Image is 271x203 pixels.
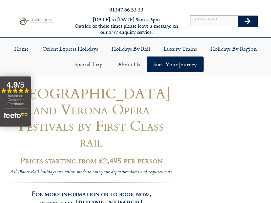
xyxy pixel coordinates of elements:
a: Orient Express Holidays [36,41,105,57]
h6: [DATE] to [DATE] 9am – 5pm Outside of these times please leave a message on our 24/7 enquiry serv... [74,17,179,36]
h1: [GEOGRAPHIC_DATA] and Verona Opera Festivals by First Class rail [6,85,177,149]
a: Home [7,41,36,57]
a: Special Trips [68,57,111,72]
h2: Prices starting from £2,495 per person [6,156,177,165]
a: About Us [111,57,147,72]
a: Holidays by Region [204,41,264,57]
nav: Menu [3,41,268,72]
a: Start your Journey [147,57,204,72]
i: All Planet Rail holidays are tailor-made to suit your departure dates and requirements. [10,168,172,176]
a: Luxury Trains [157,41,204,57]
button: Search [238,16,257,27]
a: 01347 66 53 33 [109,5,143,13]
img: Planet Rail Train Holidays Logo [18,17,54,25]
a: Holidays by Rail [105,41,157,57]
